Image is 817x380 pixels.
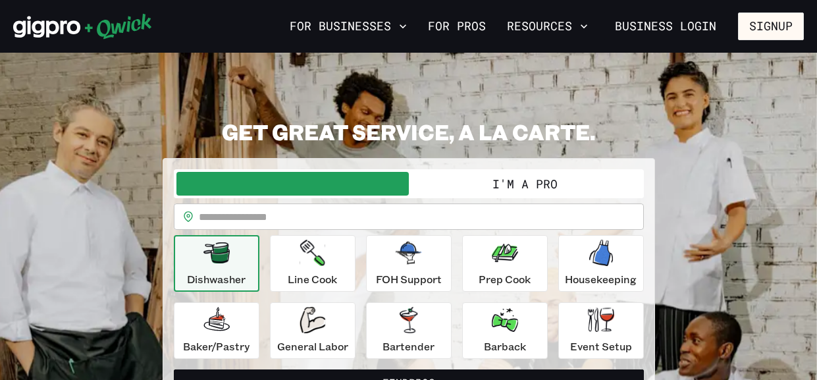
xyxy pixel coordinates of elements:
[565,271,637,287] p: Housekeeping
[277,339,348,354] p: General Labor
[270,235,356,292] button: Line Cook
[502,15,593,38] button: Resources
[163,119,655,145] h2: GET GREAT SERVICE, A LA CARTE.
[462,302,548,359] button: Barback
[176,172,409,196] button: I'm a Business
[558,302,644,359] button: Event Setup
[462,235,548,292] button: Prep Cook
[558,235,644,292] button: Housekeeping
[288,271,337,287] p: Line Cook
[270,302,356,359] button: General Labor
[484,339,526,354] p: Barback
[366,235,452,292] button: FOH Support
[174,235,259,292] button: Dishwasher
[183,339,250,354] p: Baker/Pastry
[187,271,246,287] p: Dishwasher
[382,339,435,354] p: Bartender
[570,339,632,354] p: Event Setup
[174,302,259,359] button: Baker/Pastry
[738,13,804,40] button: Signup
[604,13,727,40] a: Business Login
[284,15,412,38] button: For Businesses
[479,271,531,287] p: Prep Cook
[376,271,442,287] p: FOH Support
[409,172,641,196] button: I'm a Pro
[423,15,491,38] a: For Pros
[366,302,452,359] button: Bartender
